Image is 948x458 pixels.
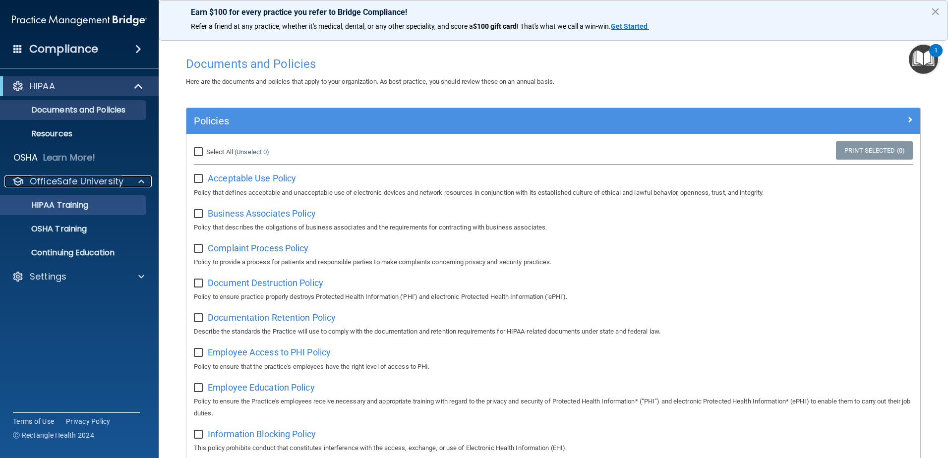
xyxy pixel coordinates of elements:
p: Settings [30,271,66,283]
span: Refer a friend at any practice, whether it's medical, dental, or any other speciality, and score a [191,22,473,30]
p: Policy that describes the obligations of business associates and the requirements for contracting... [194,222,913,233]
h4: Documents and Policies [186,57,921,70]
div: 1 [934,51,938,63]
p: Policy to provide a process for patients and responsible parties to make complaints concerning pr... [194,256,913,268]
span: Acceptable Use Policy [208,173,296,183]
p: Policy to ensure the Practice's employees receive necessary and appropriate training with regard ... [194,396,913,419]
p: Documents and Policies [6,105,142,115]
strong: $100 gift card [473,22,517,30]
a: Terms of Use [13,416,54,426]
a: Print Selected (0) [836,141,913,160]
h5: Policies [194,115,729,126]
span: ! That's what we call a win-win. [517,22,611,30]
span: Document Destruction Policy [208,278,323,288]
p: Describe the standards the Practice will use to comply with the documentation and retention requi... [194,326,913,338]
a: HIPAA [12,80,144,92]
button: Open Resource Center, 1 new notification [909,45,938,74]
a: Privacy Policy [66,416,111,426]
strong: Get Started [611,22,648,30]
span: Employee Access to PHI Policy [208,347,331,357]
p: Learn More! [43,152,96,164]
span: Employee Education Policy [208,382,315,393]
span: Information Blocking Policy [208,429,316,439]
button: Close [931,3,940,19]
a: OfficeSafe University [12,175,144,187]
span: Documentation Retention Policy [208,312,336,323]
p: Policy that defines acceptable and unacceptable use of electronic devices and network resources i... [194,187,913,199]
span: Ⓒ Rectangle Health 2024 [13,430,94,440]
a: Get Started [611,22,649,30]
input: Select All (Unselect 0) [194,148,205,156]
a: (Unselect 0) [235,148,269,156]
p: Resources [6,129,142,139]
img: PMB logo [12,10,147,30]
p: HIPAA Training [6,200,88,210]
p: OSHA [13,152,38,164]
span: Complaint Process Policy [208,243,308,253]
span: Here are the documents and policies that apply to your organization. As best practice, you should... [186,78,554,85]
p: HIPAA [30,80,55,92]
a: Settings [12,271,144,283]
p: OSHA Training [6,224,87,234]
h4: Compliance [29,42,98,56]
p: This policy prohibits conduct that constitutes interference with the access, exchange, or use of ... [194,442,913,454]
p: Policy to ensure that the practice's employees have the right level of access to PHI. [194,361,913,373]
span: Select All [206,148,233,156]
p: Continuing Education [6,248,142,258]
p: OfficeSafe University [30,175,123,187]
p: Policy to ensure practice properly destroys Protected Health Information ('PHI') and electronic P... [194,291,913,303]
p: Earn $100 for every practice you refer to Bridge Compliance! [191,7,916,17]
span: Business Associates Policy [208,208,316,219]
a: Policies [194,113,913,129]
